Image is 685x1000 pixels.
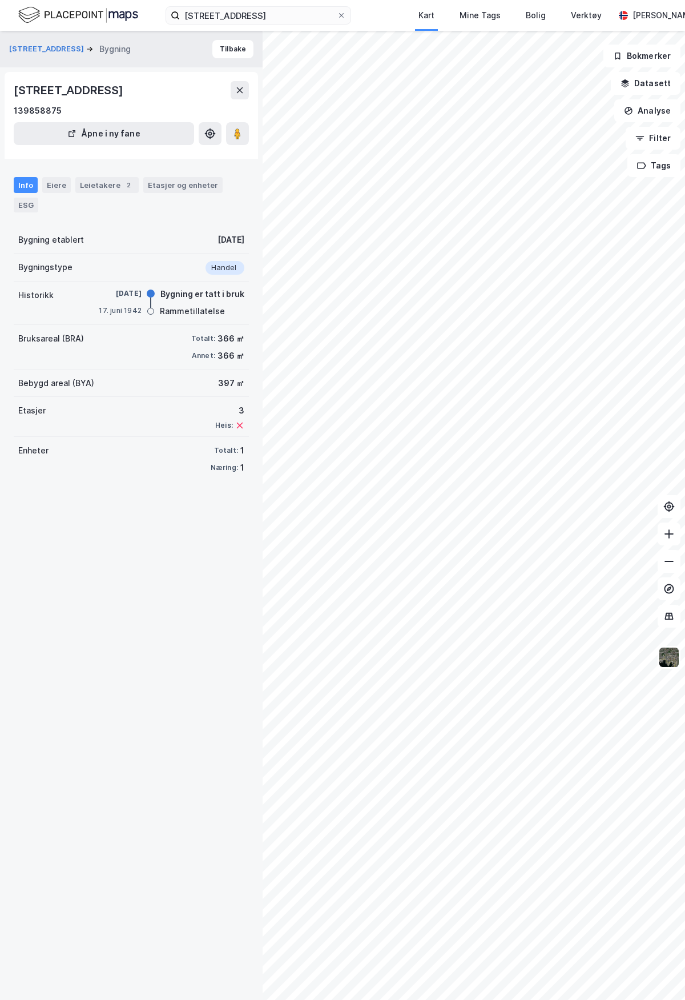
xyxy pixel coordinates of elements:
div: Næring: [211,463,238,472]
div: Bebygd areal (BYA) [18,376,94,390]
div: Bygningstype [18,260,72,274]
div: 2 [123,179,134,191]
div: Annet: [192,351,215,360]
div: Heis: [215,421,233,430]
button: Filter [626,127,680,150]
div: Totalt: [214,446,238,455]
img: 9k= [658,646,680,668]
div: [DATE] [217,233,244,247]
button: Bokmerker [603,45,680,67]
div: Historikk [18,288,54,302]
div: Etasjer [18,404,46,417]
div: Info [14,177,38,193]
button: Analyse [614,99,680,122]
div: Bygning etablert [18,233,84,247]
div: Mine Tags [460,9,501,22]
div: 397 ㎡ [218,376,244,390]
button: Tilbake [212,40,253,58]
div: Kontrollprogram for chat [628,945,685,1000]
div: Bygning [99,42,131,56]
div: 1 [240,461,244,475]
div: [STREET_ADDRESS] [14,81,126,99]
div: ESG [14,198,38,212]
div: 1 [240,444,244,457]
div: Bolig [526,9,546,22]
div: 3 [215,404,244,417]
div: Bruksareal (BRA) [18,332,84,346]
button: [STREET_ADDRESS] [9,43,86,55]
input: Søk på adresse, matrikkel, gårdeiere, leietakere eller personer [180,7,337,24]
div: 366 ㎡ [217,332,244,346]
button: Datasett [611,72,680,95]
div: Etasjer og enheter [148,180,218,190]
div: Bygning er tatt i bruk [160,287,244,301]
div: 17. juni 1942 [96,306,142,316]
button: Åpne i ny fane [14,122,194,145]
div: Totalt: [191,334,215,343]
button: Tags [627,154,680,177]
img: logo.f888ab2527a4732fd821a326f86c7f29.svg [18,5,138,25]
div: Enheter [18,444,49,457]
div: Leietakere [75,177,139,193]
div: Kart [418,9,434,22]
div: 139858875 [14,104,62,118]
iframe: Chat Widget [628,945,685,1000]
div: Eiere [42,177,71,193]
div: Rammetillatelse [160,304,225,318]
div: Verktøy [571,9,602,22]
div: 366 ㎡ [217,349,244,363]
div: [DATE] [96,288,142,299]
